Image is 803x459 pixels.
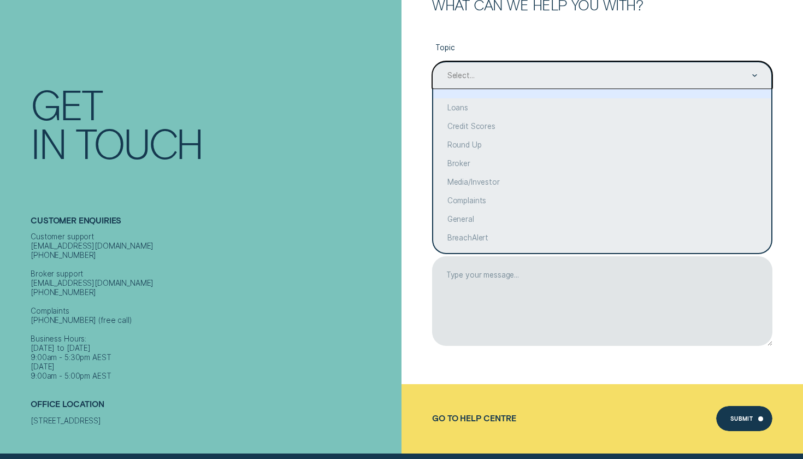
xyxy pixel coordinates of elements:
[433,98,771,117] div: Loans
[447,71,475,80] div: Select...
[31,232,397,381] div: Customer support [EMAIL_ADDRESS][DOMAIN_NAME] [PHONE_NUMBER] Broker support [EMAIL_ADDRESS][DOMAI...
[716,406,772,431] button: Submit
[31,400,397,417] h2: Office Location
[433,173,771,191] div: Media/Investor
[31,123,66,162] div: In
[75,123,203,162] div: Touch
[31,85,397,162] h1: Get In Touch
[31,85,102,123] div: Get
[433,247,771,266] div: Delete my account
[433,136,771,154] div: Round Up
[433,228,771,247] div: BreachAlert
[31,416,397,426] div: [STREET_ADDRESS]
[433,191,771,210] div: Complaints
[433,210,771,228] div: General
[31,216,397,233] h2: Customer Enquiries
[432,414,516,423] a: Go to Help Centre
[433,117,771,136] div: Credit Scores
[432,36,772,61] label: Topic
[433,154,771,173] div: Broker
